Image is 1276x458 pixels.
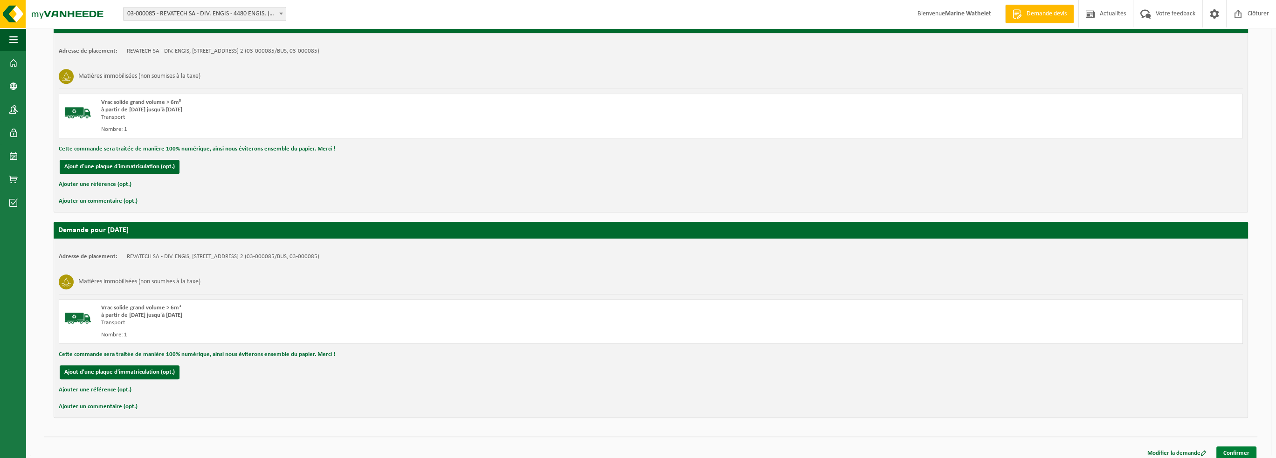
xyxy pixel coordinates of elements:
[127,253,319,260] td: REVATECH SA - DIV. ENGIS, [STREET_ADDRESS] 2 (03-000085/BUS, 03-000085)
[945,10,991,17] strong: Marine Wathelet
[60,365,179,379] button: Ajout d'une plaque d'immatriculation (opt.)
[127,48,319,55] td: REVATECH SA - DIV. ENGIS, [STREET_ADDRESS] 2 (03-000085/BUS, 03-000085)
[59,349,335,361] button: Cette commande sera traitée de manière 100% numérique, ainsi nous éviterons ensemble du papier. M...
[1005,5,1074,23] a: Demande devis
[59,143,335,155] button: Cette commande sera traitée de manière 100% numérique, ainsi nous éviterons ensemble du papier. M...
[60,160,179,174] button: Ajout d'une plaque d'immatriculation (opt.)
[78,69,200,84] h3: Matières immobilisées (non soumises à la taxe)
[59,253,117,260] strong: Adresse de placement:
[101,312,182,318] strong: à partir de [DATE] jusqu'à [DATE]
[59,178,131,191] button: Ajouter une référence (opt.)
[101,331,688,339] div: Nombre: 1
[101,126,688,133] div: Nombre: 1
[1024,9,1069,19] span: Demande devis
[101,107,182,113] strong: à partir de [DATE] jusqu'à [DATE]
[59,195,138,207] button: Ajouter un commentaire (opt.)
[58,226,129,234] strong: Demande pour [DATE]
[101,319,688,327] div: Transport
[78,274,200,289] h3: Matières immobilisées (non soumises à la taxe)
[64,99,92,127] img: BL-SO-LV.png
[59,384,131,396] button: Ajouter une référence (opt.)
[123,7,286,21] span: 03-000085 - REVATECH SA - DIV. ENGIS - 4480 ENGIS, RUE DU PARC INDUSTRIEL 2
[59,401,138,413] button: Ajouter un commentaire (opt.)
[64,304,92,332] img: BL-SO-LV.png
[124,7,286,21] span: 03-000085 - REVATECH SA - DIV. ENGIS - 4480 ENGIS, RUE DU PARC INDUSTRIEL 2
[101,114,688,121] div: Transport
[59,48,117,54] strong: Adresse de placement:
[101,99,181,105] span: Vrac solide grand volume > 6m³
[101,305,181,311] span: Vrac solide grand volume > 6m³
